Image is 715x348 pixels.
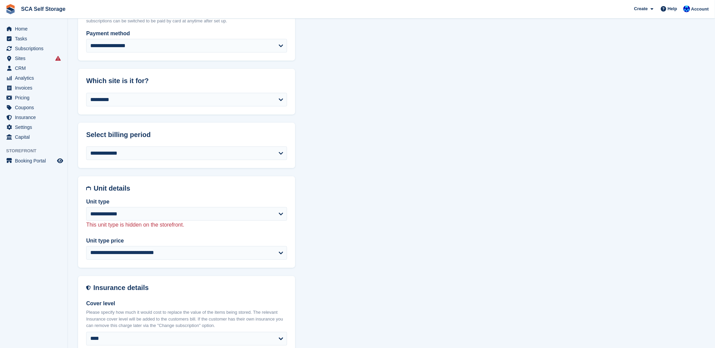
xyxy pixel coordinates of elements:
img: unit-details-icon-595b0c5c156355b767ba7b61e002efae458ec76ed5ec05730b8e856ff9ea34a9.svg [86,185,91,192]
p: Please specify how much it would cost to replace the value of the items being stored. The relevan... [86,309,287,329]
span: Insurance [15,113,56,122]
a: menu [3,93,64,102]
label: Cover level [86,300,287,308]
span: Help [668,5,677,12]
a: SCA Self Storage [18,3,68,15]
img: Kelly Neesham [683,5,690,12]
span: CRM [15,63,56,73]
span: Subscriptions [15,44,56,53]
a: menu [3,34,64,43]
span: Pricing [15,93,56,102]
span: Invoices [15,83,56,93]
span: Home [15,24,56,34]
span: Settings [15,122,56,132]
a: menu [3,132,64,142]
span: Create [634,5,648,12]
img: stora-icon-8386f47178a22dfd0bd8f6a31ec36ba5ce8667c1dd55bd0f319d3a0aa187defe.svg [5,4,16,14]
h2: Select billing period [86,131,287,139]
a: menu [3,24,64,34]
span: Storefront [6,148,68,154]
a: menu [3,113,64,122]
p: This unit type is hidden on the storefront. [86,221,287,229]
span: Account [691,6,709,13]
label: Payment method [86,30,287,38]
a: menu [3,122,64,132]
a: menu [3,156,64,166]
img: insurance-details-icon-731ffda60807649b61249b889ba3c5e2b5c27d34e2e1fb37a309f0fde93ff34a.svg [86,284,91,292]
span: Analytics [15,73,56,83]
h2: Insurance details [93,284,287,292]
a: menu [3,63,64,73]
span: Booking Portal [15,156,56,166]
span: Tasks [15,34,56,43]
a: Preview store [56,157,64,165]
label: Unit type price [86,237,287,245]
span: Capital [15,132,56,142]
span: Sites [15,54,56,63]
a: menu [3,54,64,63]
a: menu [3,103,64,112]
h2: Which site is it for? [86,77,287,85]
i: Smart entry sync failures have occurred [55,56,61,61]
a: menu [3,83,64,93]
h2: Unit details [94,185,287,192]
span: Coupons [15,103,56,112]
a: menu [3,44,64,53]
a: menu [3,73,64,83]
label: Unit type [86,198,287,206]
